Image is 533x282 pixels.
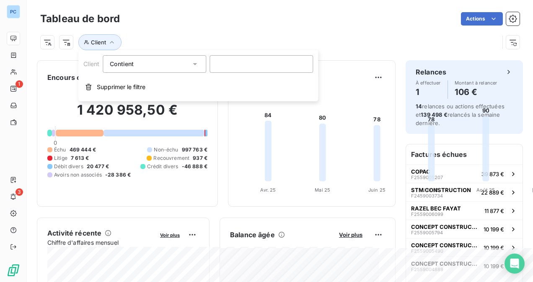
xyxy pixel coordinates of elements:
[505,254,525,274] div: Open Intercom Messenger
[47,72,95,82] h6: Encours client
[339,231,362,238] span: Voir plus
[336,231,365,238] button: Voir plus
[484,226,504,233] span: 10 199 €
[230,230,275,240] h6: Balance âgée
[416,67,446,77] h6: Relances
[158,231,182,238] button: Voir plus
[7,264,20,277] img: Logo LeanPay
[70,146,96,154] span: 469 444 €
[40,11,120,26] h3: Tableau de bord
[411,205,461,212] span: RAZEL BEC FAYAT
[47,238,154,247] span: Chiffre d'affaires mensuel
[16,188,23,196] span: 3
[484,208,504,214] span: 11 877 €
[455,80,497,85] span: Montant à relancer
[54,171,102,179] span: Avoirs non associés
[193,154,207,162] span: 937 €
[54,146,66,154] span: Échu
[260,187,276,193] tspan: Avr. 25
[153,154,189,162] span: Recouvrement
[411,242,480,249] span: CONCEPT CONSTRUCTION
[461,12,503,26] button: Actions
[416,80,441,85] span: À effectuer
[83,60,99,67] span: Client
[87,163,109,170] span: 20 477 €
[182,146,207,154] span: 997 763 €
[91,39,106,46] span: Client
[210,55,313,73] input: placeholder
[54,139,57,146] span: 0
[47,228,101,238] h6: Activité récente
[411,230,443,235] span: F2559005794
[368,187,386,193] tspan: Juin 25
[97,83,145,91] span: Supprimer le filtre
[411,223,480,230] span: CONCEPT CONSTRUCTION
[110,60,134,67] span: Contient
[154,146,178,154] span: Non-échu
[315,187,330,193] tspan: Mai 25
[406,201,523,220] button: RAZEL BEC FAYATF255900609911 877 €
[182,163,207,170] span: -46 888 €
[406,238,523,256] button: CONCEPT CONSTRUCTIONF255900549010 199 €
[484,244,504,251] span: 10 199 €
[54,163,83,170] span: Débit divers
[147,163,179,170] span: Crédit divers
[411,212,443,217] span: F2559006099
[476,187,495,193] tspan: Août 25
[416,85,441,99] h4: 1
[78,34,122,50] button: Client
[54,154,67,162] span: Litige
[71,154,89,162] span: 7 613 €
[7,5,20,18] div: PC
[47,102,207,127] h2: 1 420 958,50 €
[160,232,180,238] span: Voir plus
[455,85,497,99] h4: 106 €
[78,78,318,96] button: Supprimer le filtre
[105,171,131,179] span: -28 386 €
[406,220,523,238] button: CONCEPT CONSTRUCTIONF255900579410 199 €
[423,187,440,193] tspan: Juil. 25
[16,80,23,88] span: 1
